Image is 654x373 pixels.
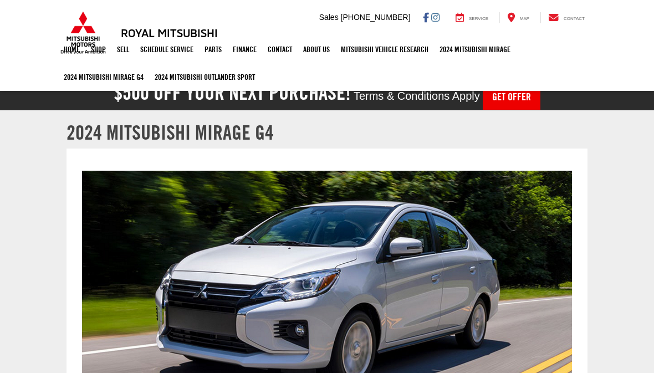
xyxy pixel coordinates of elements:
[149,63,260,91] a: 2024 Mitsubishi Outlander SPORT
[499,12,538,23] a: Map
[423,13,429,22] a: Facebook: Click to visit our Facebook page
[341,13,411,22] span: [PHONE_NUMBER]
[58,11,108,54] img: Mitsubishi
[121,27,218,39] h3: Royal Mitsubishi
[469,16,488,21] span: Service
[335,35,434,63] a: Mitsubishi Vehicle Research
[85,35,111,63] a: Shop
[483,84,540,110] a: Get Offer
[319,13,339,22] span: Sales
[199,35,227,63] a: Parts: Opens in a new tab
[111,35,135,63] a: Sell
[298,35,335,63] a: About Us
[114,81,351,104] h2: $500 off your next purchase!
[447,12,497,23] a: Service
[431,13,440,22] a: Instagram: Click to visit our Instagram page
[540,12,593,23] a: Contact
[58,35,85,63] a: Home
[354,90,480,102] span: Terms & Conditions Apply
[520,16,529,21] span: Map
[262,35,298,63] a: Contact
[564,16,585,21] span: Contact
[67,121,587,144] h1: 2024 Mitsubishi Mirage G4
[58,63,149,91] a: 2024 Mitsubishi Mirage G4
[227,35,262,63] a: Finance
[135,35,199,63] a: Schedule Service: Opens in a new tab
[434,35,516,63] a: 2024 Mitsubishi Mirage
